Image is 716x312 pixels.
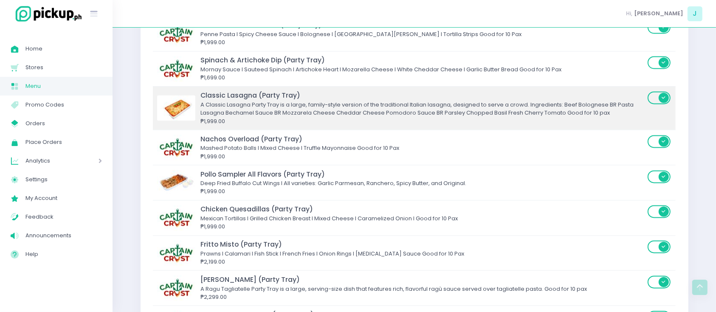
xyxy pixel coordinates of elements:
img: Fritto Misto (Party Tray) [157,240,195,266]
div: Penne Pasta I Spicy Cheese Sauce I Bolognese I [GEOGRAPHIC_DATA][PERSON_NAME] I Tortilla Strips G... [201,30,645,39]
div: Classic Lasagna (Party Tray) [201,90,645,100]
div: Nachos Overload (Party Tray) [201,134,645,144]
span: Hi, [626,9,633,18]
span: Orders [25,118,102,129]
img: logo [11,5,83,23]
div: ₱1,999.00 [201,152,645,161]
img: Chicken Quesadillas (Party Tray) [157,205,195,230]
div: ₱2,199.00 [201,258,645,266]
span: Stores [25,62,102,73]
img: Pollo Sampler All Flavors (Party Tray) [157,170,195,195]
span: [PERSON_NAME] [634,9,683,18]
span: Help [25,249,102,260]
div: A Classic Lasagna Party Tray is a large, family-style version of the traditional Italian lasagna,... [201,101,645,117]
div: Mashed Potato Balls I Mixed Cheese I Truffle Mayonnaise Good for 10 Pax [201,144,645,152]
div: ₱1,999.00 [201,117,645,126]
div: Fritto Misto (Party Tray) [201,239,645,249]
div: ₱1,999.00 [201,222,645,231]
img: Ragu Tagliatelle (Party Tray) [157,275,195,301]
div: Spinach & Artichoke Dip (Party Tray) [201,55,645,65]
div: Pollo Sampler All Flavors (Party Tray) [201,169,645,179]
div: [PERSON_NAME] (Party Tray) [201,275,645,284]
span: Announcements [25,230,102,241]
span: J [688,6,702,21]
span: Home [25,43,102,54]
img: Classic Lasagna (Party Tray) [157,95,195,121]
div: Chicken Quesadillas (Party Tray) [201,204,645,214]
div: ₱1,699.00 [201,73,645,82]
div: Mornay Sauce I Sauteed Spinach I Artichoke Heart I Mozarella Cheese I White Cheddar Cheese I Garl... [201,65,645,74]
div: A Ragu Tagliatelle Party Tray is a large, serving-size dish that features rich, flavorful ragù sa... [201,285,645,293]
span: Menu [25,81,102,92]
img: Spinach & Artichoke Dip (Party Tray) [157,56,195,82]
div: Prawns I Calamari I Fish Stick I French Fries I Onion Rings I [MEDICAL_DATA] Sauce Good for 10 Pax [201,250,645,258]
span: Analytics [25,155,74,166]
img: Nachos Overload (Party Tray) [157,135,195,160]
div: ₱2,299.00 [201,293,645,301]
div: Mexican Tortillas I Grilled Chicken Breast I Mixed Cheese I Caramelized Onion I Good for 10 Pax [201,214,645,223]
div: ₱1,999.00 [201,187,645,196]
span: Place Orders [25,137,102,148]
img: Tex-Mex Mac & Cheese (Party Tray) [157,21,195,46]
span: Feedback [25,211,102,222]
span: Promo Codes [25,99,102,110]
span: Settings [25,174,102,185]
div: Deep Fried Buffalo Cut Wings I All varieties: Garlic Parmesan, Ranchero, Spicy Butter, and Original. [201,179,645,188]
div: ₱1,999.00 [201,38,645,47]
span: My Account [25,193,102,204]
